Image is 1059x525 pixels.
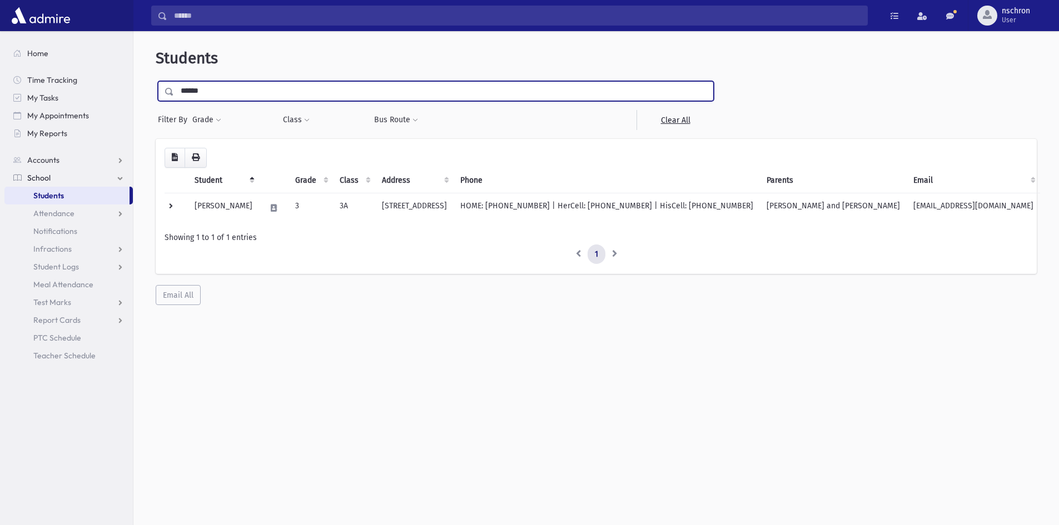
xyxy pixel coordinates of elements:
span: Infractions [33,244,72,254]
a: Time Tracking [4,71,133,89]
a: My Reports [4,124,133,142]
span: User [1002,16,1030,24]
span: Notifications [33,226,77,236]
a: Accounts [4,151,133,169]
span: nschron [1002,7,1030,16]
a: Home [4,44,133,62]
span: Report Cards [33,315,81,325]
th: Phone [454,168,760,193]
th: Grade: activate to sort column ascending [289,168,333,193]
button: Class [282,110,310,130]
a: Clear All [637,110,714,130]
a: Students [4,187,130,204]
th: Email: activate to sort column ascending [907,168,1040,193]
button: Print [185,148,207,168]
span: Meal Attendance [33,279,93,289]
button: Email All [156,285,201,305]
th: Class: activate to sort column ascending [333,168,375,193]
span: Home [27,48,48,58]
img: AdmirePro [9,4,73,27]
span: My Appointments [27,111,89,121]
td: 3A [333,193,375,223]
a: 1 [588,244,605,264]
a: Test Marks [4,293,133,311]
a: PTC Schedule [4,329,133,347]
a: Teacher Schedule [4,347,133,364]
a: Notifications [4,222,133,240]
td: [STREET_ADDRESS] [375,193,454,223]
span: School [27,173,51,183]
span: Attendance [33,208,74,218]
a: School [4,169,133,187]
th: Parents [760,168,907,193]
input: Search [167,6,867,26]
span: Students [33,191,64,201]
a: Infractions [4,240,133,258]
button: Bus Route [374,110,419,130]
th: Student: activate to sort column descending [188,168,259,193]
td: HOME: [PHONE_NUMBER] | HerCell: [PHONE_NUMBER] | HisCell: [PHONE_NUMBER] [454,193,760,223]
a: Attendance [4,204,133,222]
a: Student Logs [4,258,133,276]
a: My Tasks [4,89,133,107]
td: [EMAIL_ADDRESS][DOMAIN_NAME] [907,193,1040,223]
th: Address: activate to sort column ascending [375,168,454,193]
a: My Appointments [4,107,133,124]
a: Meal Attendance [4,276,133,293]
td: 3 [289,193,333,223]
a: Report Cards [4,311,133,329]
span: PTC Schedule [33,333,81,343]
span: Students [156,49,218,67]
span: Teacher Schedule [33,351,96,361]
div: Showing 1 to 1 of 1 entries [165,232,1028,243]
button: CSV [165,148,185,168]
td: [PERSON_NAME] [188,193,259,223]
span: My Tasks [27,93,58,103]
span: Accounts [27,155,59,165]
button: Grade [192,110,222,130]
span: Student Logs [33,262,79,272]
span: Test Marks [33,297,71,307]
span: My Reports [27,128,67,138]
span: Time Tracking [27,75,77,85]
td: [PERSON_NAME] and [PERSON_NAME] [760,193,907,223]
span: Filter By [158,114,192,126]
